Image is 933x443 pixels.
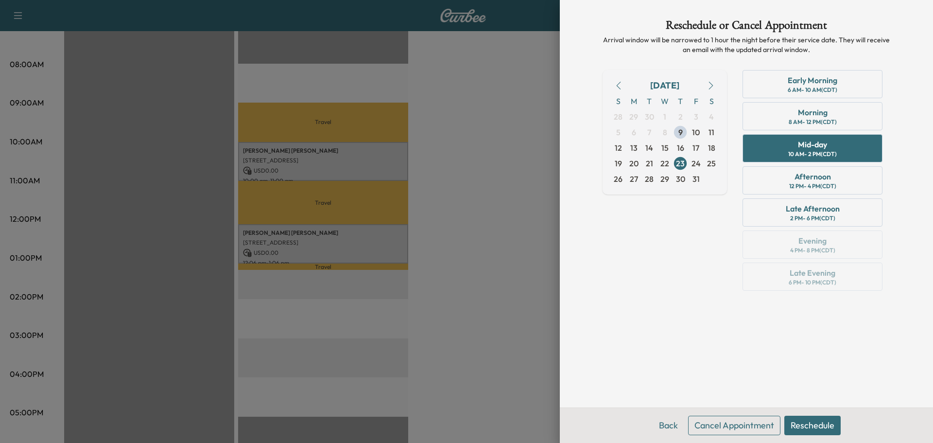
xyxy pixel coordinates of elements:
[661,142,669,154] span: 15
[614,111,622,123] span: 28
[704,93,719,109] span: S
[676,158,685,169] span: 23
[788,150,837,158] div: 10 AM - 2 PM (CDT)
[657,93,673,109] span: W
[692,173,700,185] span: 31
[629,158,639,169] span: 20
[788,74,837,86] div: Early Morning
[688,93,704,109] span: F
[707,158,716,169] span: 25
[645,111,654,123] span: 30
[646,158,653,169] span: 21
[660,173,669,185] span: 29
[650,79,679,92] div: [DATE]
[615,142,622,154] span: 12
[784,416,841,435] button: Reschedule
[603,35,890,54] p: Arrival window will be narrowed to 1 hour the night before their service date. They will receive ...
[788,86,837,94] div: 6 AM - 10 AM (CDT)
[663,111,666,123] span: 1
[694,111,698,123] span: 3
[790,214,835,222] div: 2 PM - 6 PM (CDT)
[616,126,621,138] span: 5
[798,139,827,150] div: Mid-day
[641,93,657,109] span: T
[603,19,890,35] h1: Reschedule or Cancel Appointment
[645,142,653,154] span: 14
[677,142,684,154] span: 16
[692,142,699,154] span: 17
[678,111,683,123] span: 2
[632,126,636,138] span: 6
[688,416,780,435] button: Cancel Appointment
[614,173,622,185] span: 26
[615,158,622,169] span: 19
[673,93,688,109] span: T
[691,158,701,169] span: 24
[708,126,714,138] span: 11
[660,158,669,169] span: 22
[647,126,651,138] span: 7
[653,416,684,435] button: Back
[629,111,638,123] span: 29
[798,106,828,118] div: Morning
[789,182,836,190] div: 12 PM - 4 PM (CDT)
[708,142,715,154] span: 18
[795,171,831,182] div: Afternoon
[678,126,683,138] span: 9
[663,126,667,138] span: 8
[610,93,626,109] span: S
[645,173,654,185] span: 28
[630,142,638,154] span: 13
[630,173,638,185] span: 27
[786,203,840,214] div: Late Afternoon
[709,111,714,123] span: 4
[676,173,685,185] span: 30
[692,126,700,138] span: 10
[789,118,837,126] div: 8 AM - 12 PM (CDT)
[626,93,641,109] span: M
